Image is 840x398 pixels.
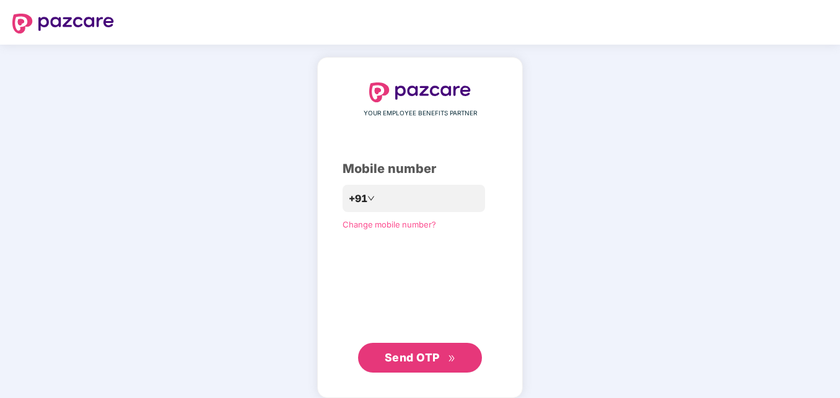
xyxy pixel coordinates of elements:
img: logo [369,82,471,102]
img: logo [12,14,114,33]
button: Send OTPdouble-right [358,343,482,373]
a: Change mobile number? [343,219,436,229]
span: down [367,195,375,202]
span: Send OTP [385,351,440,364]
div: Mobile number [343,159,497,179]
span: +91 [349,191,367,206]
span: YOUR EMPLOYEE BENEFITS PARTNER [364,108,477,118]
span: double-right [448,355,456,363]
